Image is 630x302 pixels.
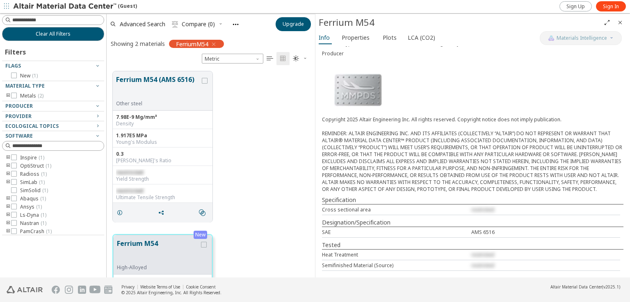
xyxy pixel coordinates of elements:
[540,31,622,45] button: AI CopilotMaterials Intelligence
[116,132,209,139] div: 1.917E5 MPa
[5,154,11,161] i: toogle group
[38,92,43,99] span: ( 2 )
[383,31,397,44] span: Plots
[293,55,299,62] i: 
[41,211,46,218] span: ( 1 )
[20,212,46,218] span: Ls-Dyna
[199,209,205,216] i: 
[566,3,585,10] span: Sign Up
[2,131,104,141] button: Software
[5,102,33,109] span: Producer
[471,251,494,258] span: restricted
[116,114,209,120] div: 7.98E-9 Mg/mm³
[557,35,607,41] span: Materials Intelligence
[116,100,200,107] div: Other steel
[116,120,209,127] div: Density
[322,206,471,213] div: Cross sectional area
[117,238,199,264] button: Ferrium M54
[290,52,311,65] button: Theme
[471,262,494,269] span: restricted
[319,31,330,44] span: Info
[5,212,11,218] i: toogle group
[20,154,44,161] span: Inspire
[322,196,623,204] div: Specification
[42,187,48,194] span: ( 1 )
[283,21,304,27] span: Upgrade
[471,206,494,213] span: restricted
[342,31,370,44] span: Properties
[550,284,602,290] span: Altair Material Data Center
[5,204,11,210] i: toogle group
[5,171,11,177] i: toogle group
[46,228,52,235] span: ( 1 )
[280,55,286,62] i: 
[5,93,11,99] i: toogle group
[2,27,104,41] button: Clear All Filters
[176,40,208,48] span: FerriumM54
[5,62,21,69] span: Flags
[5,220,11,227] i: toogle group
[600,16,614,29] button: Full Screen
[322,65,394,114] img: Logo - Provider
[194,231,207,239] div: New
[548,35,555,41] img: AI Copilot
[319,16,600,29] div: Ferrium M54
[13,2,137,11] div: (Guest)
[107,65,315,278] div: grid
[46,162,51,169] span: ( 1 )
[20,228,52,235] span: PamCrash
[116,194,209,201] div: Ultimate Tensile Strength
[116,176,209,182] div: Yield Strength
[2,121,104,131] button: Ecological Topics
[322,229,471,236] div: SAE
[186,284,216,290] a: Cookie Consent
[322,262,471,269] div: Semifinished Material (Source)
[5,195,11,202] i: toogle group
[20,73,38,79] span: New
[5,228,11,235] i: toogle group
[202,54,263,64] span: Metric
[116,151,209,157] div: 0.3
[550,284,620,290] div: (v2025.1)
[117,264,199,271] div: High-Alloyed
[20,220,46,227] span: Nastran
[116,157,209,164] div: [PERSON_NAME]'s Ratio
[276,17,311,31] button: Upgrade
[2,61,104,71] button: Flags
[559,1,592,11] a: Sign Up
[5,163,11,169] i: toogle group
[2,81,104,91] button: Material Type
[116,139,209,145] div: Young's Modulus
[202,54,263,64] div: Unit System
[39,179,45,186] span: ( 1 )
[172,21,178,27] i: 
[20,204,42,210] span: Ansys
[111,40,165,48] div: Showing 2 materials
[20,179,45,186] span: SimLab
[36,203,42,210] span: ( 1 )
[182,21,215,27] span: Compare (0)
[20,163,51,169] span: OptiStruct
[276,52,290,65] button: Tile View
[596,1,626,11] a: Sign In
[116,75,200,100] button: Ferrium M54 (AMS 6516)
[263,52,276,65] button: Table View
[121,290,221,295] div: © 2025 Altair Engineering, Inc. All Rights Reserved.
[5,113,32,120] span: Provider
[322,50,397,57] div: Producer
[32,72,38,79] span: ( 1 )
[121,284,135,290] a: Privacy
[408,31,435,44] span: LCA (CO2)
[322,251,471,258] div: Heat Treatment
[603,3,619,10] span: Sign In
[116,187,143,194] span: restricted
[13,2,118,11] img: Altair Material Data Center
[120,21,165,27] span: Advanced Search
[140,284,180,290] a: Website Terms of Use
[322,116,623,193] div: Copyright 2025 Altair Engineering Inc. All rights reserved. Copyright notice does not imply publi...
[113,204,130,221] button: Details
[614,16,627,29] button: Close
[5,82,45,89] span: Material Type
[471,229,621,236] div: AMS 6516
[40,195,46,202] span: ( 1 )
